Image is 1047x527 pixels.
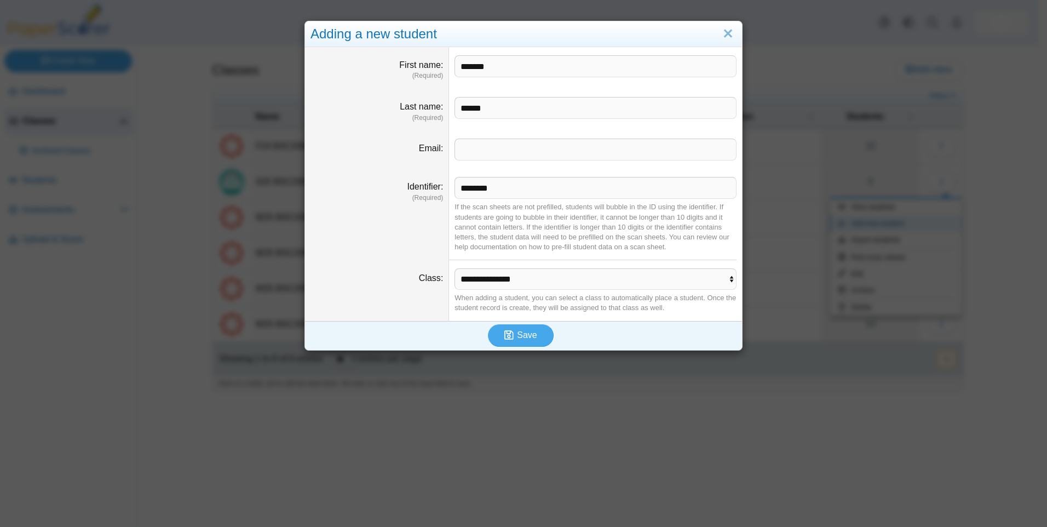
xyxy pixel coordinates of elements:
[305,21,742,47] div: Adding a new student
[310,113,443,123] dfn: (Required)
[407,182,444,191] label: Identifier
[517,330,537,340] span: Save
[455,202,737,252] div: If the scan sheets are not prefilled, students will bubble in the ID using the identifier. If stu...
[400,102,443,111] label: Last name
[310,193,443,203] dfn: (Required)
[488,324,554,346] button: Save
[455,293,737,313] div: When adding a student, you can select a class to automatically place a student. Once the student ...
[399,60,443,70] label: First name
[310,71,443,81] dfn: (Required)
[720,25,737,43] a: Close
[419,144,443,153] label: Email
[419,273,443,283] label: Class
